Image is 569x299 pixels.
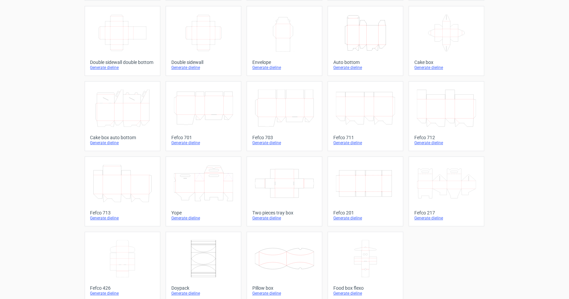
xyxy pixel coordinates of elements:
[414,135,479,140] div: Fefco 712
[171,65,236,70] div: Generate dieline
[333,285,398,291] div: Food box flexo
[414,215,479,221] div: Generate dieline
[252,65,317,70] div: Generate dieline
[85,6,160,76] a: Double sidewall double bottomGenerate dieline
[90,65,155,70] div: Generate dieline
[409,156,484,226] a: Fefco 217Generate dieline
[166,6,241,76] a: Double sidewallGenerate dieline
[247,6,322,76] a: EnvelopeGenerate dieline
[171,210,236,215] div: Yope
[90,215,155,221] div: Generate dieline
[90,210,155,215] div: Fefco 713
[252,60,317,65] div: Envelope
[90,285,155,291] div: Fefco 426
[171,140,236,146] div: Generate dieline
[328,156,403,226] a: Fefco 201Generate dieline
[414,210,479,215] div: Fefco 217
[171,285,236,291] div: Doypack
[166,156,241,226] a: YopeGenerate dieline
[333,65,398,70] div: Generate dieline
[90,291,155,296] div: Generate dieline
[252,285,317,291] div: Pillow box
[247,156,322,226] a: Two pieces tray boxGenerate dieline
[328,6,403,76] a: Auto bottomGenerate dieline
[252,210,317,215] div: Two pieces tray box
[333,135,398,140] div: Fefco 711
[409,6,484,76] a: Cake boxGenerate dieline
[90,60,155,65] div: Double sidewall double bottom
[252,140,317,146] div: Generate dieline
[414,65,479,70] div: Generate dieline
[414,140,479,146] div: Generate dieline
[171,60,236,65] div: Double sidewall
[333,291,398,296] div: Generate dieline
[171,135,236,140] div: Fefco 701
[85,156,160,226] a: Fefco 713Generate dieline
[247,81,322,151] a: Fefco 703Generate dieline
[333,140,398,146] div: Generate dieline
[333,60,398,65] div: Auto bottom
[333,215,398,221] div: Generate dieline
[252,215,317,221] div: Generate dieline
[90,140,155,146] div: Generate dieline
[333,210,398,215] div: Fefco 201
[252,135,317,140] div: Fefco 703
[90,135,155,140] div: Cake box auto bottom
[166,81,241,151] a: Fefco 701Generate dieline
[171,215,236,221] div: Generate dieline
[85,81,160,151] a: Cake box auto bottomGenerate dieline
[171,291,236,296] div: Generate dieline
[328,81,403,151] a: Fefco 711Generate dieline
[252,291,317,296] div: Generate dieline
[414,60,479,65] div: Cake box
[409,81,484,151] a: Fefco 712Generate dieline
